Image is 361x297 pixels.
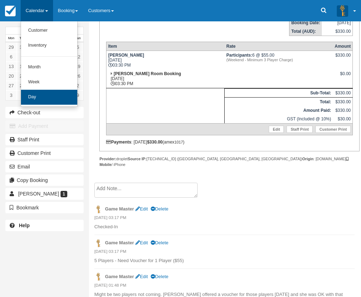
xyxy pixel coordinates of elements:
a: Customer Print [5,147,84,159]
strong: Payments [106,140,131,145]
img: checkfront-main-nav-mini-logo.png [5,6,16,16]
strong: Participants [226,53,252,58]
span: 1 [61,191,67,197]
th: Total (AUD): [289,27,322,36]
button: Bookmark [5,202,84,213]
a: 6 [6,52,17,62]
img: A3 [337,5,348,16]
a: 7 [17,52,28,62]
a: Customer Print [315,126,351,133]
em: (Weekend - Minimum 3 Player Charge) [226,58,331,62]
td: $330.00 [333,106,353,115]
th: Tue [17,35,28,42]
ul: Calendar [21,21,78,107]
a: Delete [151,240,168,245]
a: 13 [6,62,17,71]
a: Edit [135,274,148,279]
a: 27 [6,81,17,90]
a: 3 [6,90,17,100]
strong: $330.00 [147,140,162,145]
a: 29 [6,42,17,52]
strong: Game Master [105,274,134,279]
a: Edit [135,240,148,245]
a: Delete [151,206,168,212]
th: Total: [225,98,333,106]
th: Amount Paid: [225,106,333,115]
p: 5 Players - Need Voucher for 1 Player ($55) [94,257,355,264]
div: : [DATE] (amex ) [106,140,353,145]
th: Mon [6,35,17,42]
td: $330.00 [333,98,353,106]
th: Sun [72,35,83,42]
div: $0.00 [335,71,351,82]
a: Day [21,90,77,105]
a: 20 [6,71,17,81]
th: Item [106,42,224,51]
p: Checked-In [94,224,355,230]
a: 30 [17,42,28,52]
th: Booking Date: [289,19,322,27]
a: Week [21,75,77,90]
a: [PERSON_NAME] 1 [5,188,84,199]
strong: Origin [302,157,313,161]
a: Edit [269,126,284,133]
em: [DATE] 03:17 PM [94,249,355,256]
a: 9 [72,90,83,100]
th: Rate [225,42,333,51]
b: Help [19,223,30,228]
a: 12 [72,52,83,62]
a: 14 [17,62,28,71]
button: Email [5,161,84,172]
a: 5 [72,42,83,52]
td: $330.00 [322,27,352,36]
button: Add Payment [5,120,84,132]
em: [DATE] 01:48 PM [94,282,355,290]
strong: Mobile [99,157,348,166]
a: Delete [151,274,168,279]
a: Month [21,60,77,75]
strong: Provider: [99,157,116,161]
a: Inventory [21,38,77,53]
a: Staff Print [287,126,313,133]
a: Customer [21,23,77,38]
td: $330.00 [333,89,353,98]
strong: Game Master [105,240,134,245]
div: $330.00 [335,53,351,63]
a: Staff Print [5,134,84,145]
em: [DATE] 03:17 PM [94,215,355,223]
th: Amount [333,42,353,51]
td: [DATE] [322,19,352,27]
td: $30.00 [333,115,353,124]
strong: Source IP: [128,157,147,161]
button: Check-out [5,107,84,118]
strong: [PERSON_NAME] [108,53,144,58]
strong: [PERSON_NAME] Room Booking [114,71,181,76]
td: [DATE] 03:30 PM [106,51,224,70]
a: 2 [72,81,83,90]
th: Sub-Total: [225,89,333,98]
strong: Game Master [105,206,134,212]
td: GST (Included @ 10%) [225,115,333,124]
a: 4 [17,90,28,100]
td: [DATE] 03:30 PM [106,69,224,88]
div: droplet [TECHNICAL_ID] ([GEOGRAPHIC_DATA], [GEOGRAPHIC_DATA], [GEOGRAPHIC_DATA]) : [DOMAIN_NAME] ... [99,156,360,167]
a: 28 [17,81,28,90]
button: Copy Booking [5,174,84,186]
a: 21 [17,71,28,81]
a: Help [5,220,84,231]
small: 1017 [174,140,183,144]
a: 26 [72,71,83,81]
a: 19 [72,62,83,71]
td: 6 @ $55.00 [225,51,333,70]
span: [PERSON_NAME] [18,191,59,197]
a: Edit [135,206,148,212]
